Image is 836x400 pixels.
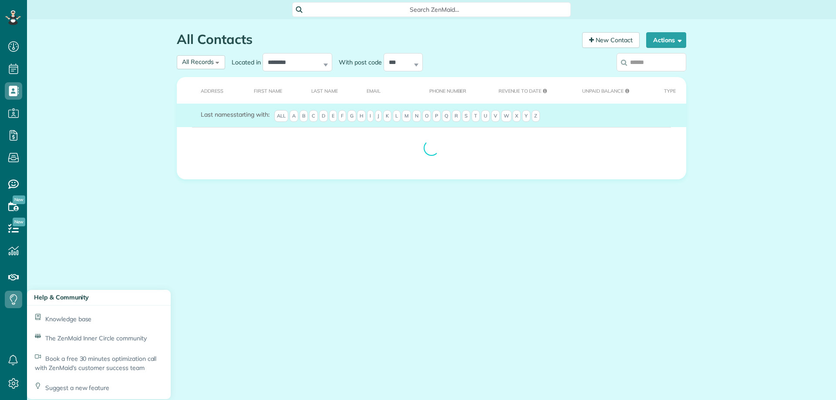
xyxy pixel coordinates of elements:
[27,328,171,347] a: The ZenMaid Inner Circle community
[13,218,25,226] span: New
[45,384,109,392] span: Suggest a new feature
[347,110,356,122] span: G
[646,32,686,48] button: Actions
[27,306,171,328] a: Knowledge base
[201,111,233,118] span: Last names
[393,110,401,122] span: L
[45,334,147,342] span: The ZenMaid Inner Circle community
[485,77,569,104] th: Revenue to Date
[201,110,270,119] label: starting with:
[290,110,298,122] span: A
[462,110,470,122] span: S
[357,110,366,122] span: H
[452,110,461,122] span: R
[442,110,451,122] span: Q
[481,110,490,122] span: U
[274,110,288,122] span: All
[522,110,530,122] span: Y
[177,77,240,104] th: Address
[412,110,421,122] span: N
[402,110,411,122] span: M
[182,58,214,66] span: All Records
[353,77,416,104] th: Email
[432,110,441,122] span: P
[582,32,640,48] a: New Contact
[383,110,391,122] span: K
[332,58,384,67] label: With post code
[300,110,308,122] span: B
[27,346,171,377] a: Book a free 30 minutes optimization call with ZenMaid’s customer success team
[569,77,650,104] th: Unpaid Balance
[501,110,512,122] span: W
[375,110,382,122] span: J
[298,77,354,104] th: Last Name
[329,110,337,122] span: E
[319,110,328,122] span: D
[45,315,91,323] span: Knowledge base
[13,195,25,204] span: New
[27,377,171,400] a: Suggest a new feature
[35,355,156,372] span: Book a free 30 minutes optimization call with ZenMaid’s customer success team
[416,77,485,104] th: Phone number
[422,110,431,122] span: O
[472,110,480,122] span: T
[651,77,686,104] th: Type
[177,32,576,47] h1: All Contacts
[338,110,346,122] span: F
[367,110,374,122] span: I
[491,110,500,122] span: V
[240,77,297,104] th: First Name
[512,110,521,122] span: X
[532,110,540,122] span: Z
[309,110,318,122] span: C
[34,293,89,301] span: Help & Community
[225,58,263,67] label: Located in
